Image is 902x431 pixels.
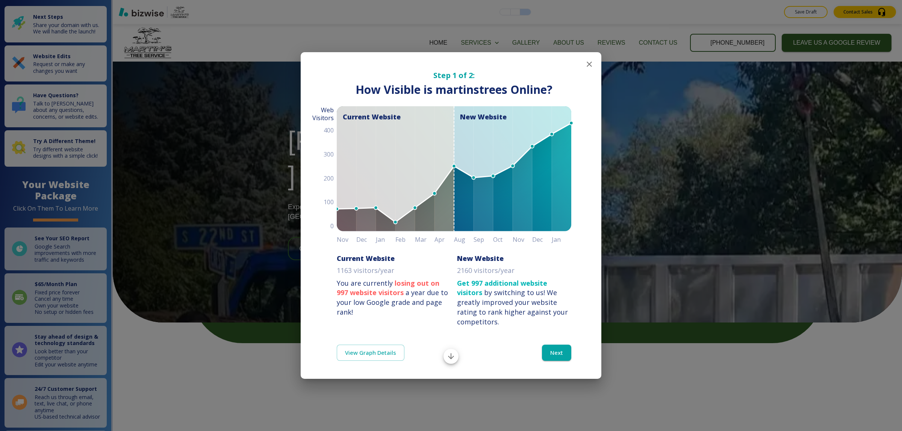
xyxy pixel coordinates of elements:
[337,279,451,317] p: You are currently a year due to your low Google grade and page rank!
[337,266,394,276] p: 1163 visitors/year
[395,234,415,245] h6: Feb
[337,279,439,297] strong: losing out on 997 website visitors
[457,288,568,326] div: We greatly improved your website rating to rank higher against your competitors.
[434,234,454,245] h6: Apr
[457,279,571,327] p: by switching to us!
[542,345,571,360] button: Next
[474,234,493,245] h6: Sep
[337,254,395,263] h6: Current Website
[443,349,459,364] button: Scroll to bottom
[356,234,376,245] h6: Dec
[337,234,356,245] h6: Nov
[513,234,532,245] h6: Nov
[552,234,571,245] h6: Jan
[457,266,515,276] p: 2160 visitors/year
[376,234,395,245] h6: Jan
[493,234,513,245] h6: Oct
[457,279,547,297] strong: Get 997 additional website visitors
[415,234,434,245] h6: Mar
[457,254,504,263] h6: New Website
[532,234,552,245] h6: Dec
[454,234,474,245] h6: Aug
[337,345,404,360] a: View Graph Details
